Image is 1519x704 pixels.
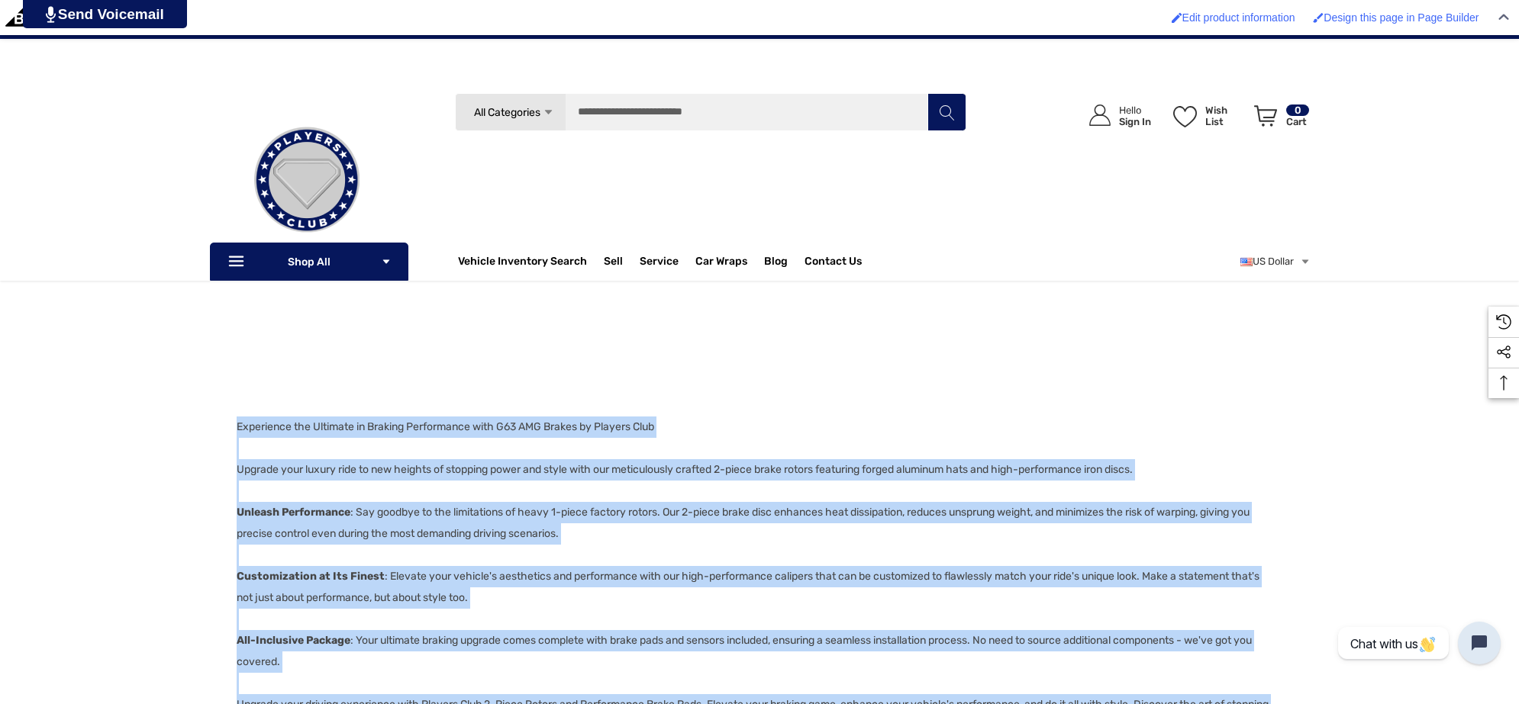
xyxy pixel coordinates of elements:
strong: Customization at Its Finest [237,570,385,583]
a: Car Wraps [695,246,764,277]
svg: Wish List [1173,106,1197,127]
a: Sign in [1072,89,1159,142]
p: Hello [1119,104,1151,116]
img: Players Club | Cars For Sale [231,104,383,256]
img: Enabled brush for page builder edit. [1313,12,1324,23]
svg: Top [1488,375,1519,391]
p: Cart [1286,116,1309,127]
span: Design this page in Page Builder [1324,11,1479,24]
p: 0 [1286,104,1309,116]
p: Sign In [1119,116,1151,127]
img: PjwhLS0gR2VuZXJhdG9yOiBHcmF2aXQuaW8gLS0+PHN2ZyB4bWxucz0iaHR0cDovL3d3dy53My5vcmcvMjAwMC9zdmciIHhtb... [46,6,56,23]
img: Enabled brush for product edit [1172,12,1182,23]
iframe: YouTube video player [541,169,969,410]
a: Wish List Wish List [1166,89,1247,142]
span: Sell [604,255,623,272]
a: Blog [764,255,788,272]
span: All Categories [474,106,540,119]
a: Service [640,255,679,272]
a: Vehicle Inventory Search [458,255,587,272]
span: Edit product information [1182,11,1295,24]
a: Contact Us [805,255,862,272]
button: Search [927,93,966,131]
p: Wish List [1205,104,1246,127]
svg: Icon User Account [1089,104,1111,126]
svg: Social Media [1496,345,1511,360]
svg: Icon Line [227,253,250,271]
svg: Review Your Cart [1254,105,1277,127]
img: Close Admin Bar [1498,14,1509,21]
strong: Unleash Performance [237,506,350,519]
svg: Recently Viewed [1496,314,1511,329]
p: Shop All [210,243,408,281]
span: Car Wraps [695,255,747,272]
a: Enabled brush for page builder edit. Design this page in Page Builder [1305,4,1486,31]
a: USD [1240,246,1311,277]
a: Enabled brush for product edit Edit product information [1164,4,1303,31]
strong: All-Inclusive Package [237,634,350,647]
svg: Icon Arrow Down [543,107,554,118]
a: All Categories Icon Arrow Down Icon Arrow Up [455,93,566,131]
a: Cart with 0 items [1247,89,1311,149]
a: Sell [604,246,640,277]
svg: Icon Arrow Down [381,256,392,267]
